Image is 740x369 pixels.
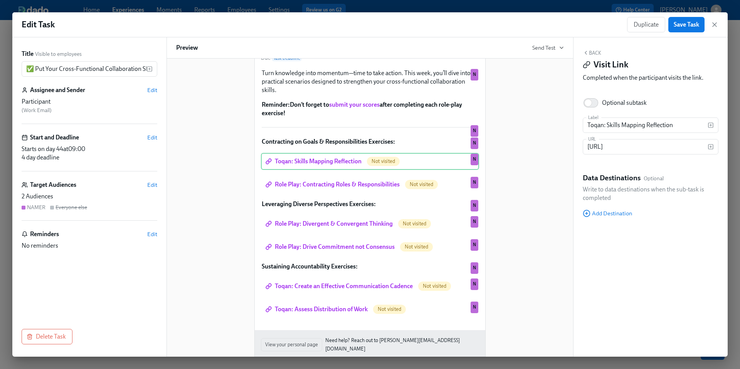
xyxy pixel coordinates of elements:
span: View your personal page [265,341,318,349]
div: N [261,124,479,131]
h4: Visit Link [594,59,628,70]
div: Contracting on Goals & Responsibilities Exercises:N [261,137,479,147]
span: Optional [644,175,664,182]
div: Used by NAMER audience [471,302,478,313]
span: ( Work Email ) [22,107,52,114]
svg: Insert text variable [146,66,153,72]
h1: Edit Task [22,19,55,30]
div: Toqan: Skills Mapping ReflectionNot visitedN [261,153,479,170]
div: Used by NAMER audience [471,138,478,149]
div: No reminders [22,242,157,250]
span: Visible to employees [35,50,82,58]
span: Delete Task [28,333,66,340]
div: Role Play: Divergent & Convergent ThinkingNot visitedN [261,215,479,232]
div: Used by NAMER audience [471,216,478,228]
div: Turn knowledge into momentum—time to take action. This week, you’ll dive into practical scenarios... [261,68,479,118]
div: Start and DeadlineEditStarts on day 44at09:004 day deadline [22,133,157,171]
div: Role Play: Drive Commitment not ConsensusNot visitedN [261,238,479,255]
button: Edit [147,86,157,94]
h6: Preview [176,44,198,52]
div: Sustaining Accountability Exercises:N [261,262,479,272]
div: Used by NAMER audience [471,239,478,251]
p: Write to data destinations when the sub-task is completed [583,185,718,202]
h6: Assignee and Sender [30,86,85,94]
button: Send Test [532,44,564,52]
div: Used by NAMER audience [471,125,478,137]
button: Add Destination [583,210,632,217]
div: Toqan: Create an Effective Communication CadenceNot visitedN [261,278,479,295]
a: Need help? Reach out to [PERSON_NAME][EMAIL_ADDRESS][DOMAIN_NAME] [325,336,479,353]
span: Save Task [674,21,699,29]
div: Toqan: Assess Distribution of WorkNot visitedN [261,301,479,318]
div: Used by NAMER audience [471,200,478,211]
label: Title [22,50,34,58]
div: RemindersEditNo reminders [22,230,157,250]
div: Optional subtask [602,99,647,107]
div: Used by NAMER audience [471,69,478,81]
div: NAMER [27,204,45,211]
button: Delete Task [22,329,72,344]
div: Leveraging Diverse Perspectives Exercises:N [261,199,479,209]
h6: Target Audiences [30,181,76,189]
div: Role Play: Contracting Roles & ResponsibilitiesNot visitedN [261,176,479,193]
div: Block ID: 78CMx8chDl33 [583,230,718,238]
span: 4 day deadline [22,154,59,161]
div: Used by NAMER audience [471,278,478,290]
div: Participant [22,97,157,106]
span: at 09:00 [63,145,85,153]
h6: Start and Deadline [30,133,79,142]
div: 2 Audiences [22,192,157,201]
button: View your personal page [261,338,322,351]
div: Completed when the participant visits the link. [583,74,718,82]
span: Duplicate [634,21,659,29]
div: Used by NAMER audience [471,154,478,165]
h5: Data Destinations [583,173,641,183]
div: Target AudiencesEdit2 AudiencesNAMEREveryone else [22,181,157,221]
svg: Insert text variable [708,122,714,128]
div: Everyone else [55,204,87,211]
button: Edit [147,230,157,238]
h6: Reminders [30,230,59,238]
button: Duplicate [627,17,665,32]
div: Used by NAMER audience [471,177,478,188]
svg: Insert text variable [708,144,714,150]
button: Edit [147,181,157,189]
div: Starts on day 44 [22,145,157,153]
span: Task Deadline [272,55,302,61]
button: Edit [147,134,157,141]
div: Assignee and SenderEditParticipant (Work Email) [22,86,157,124]
button: Save Task [668,17,705,32]
button: Back [583,50,601,56]
div: Used by NAMER audience [471,262,478,274]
